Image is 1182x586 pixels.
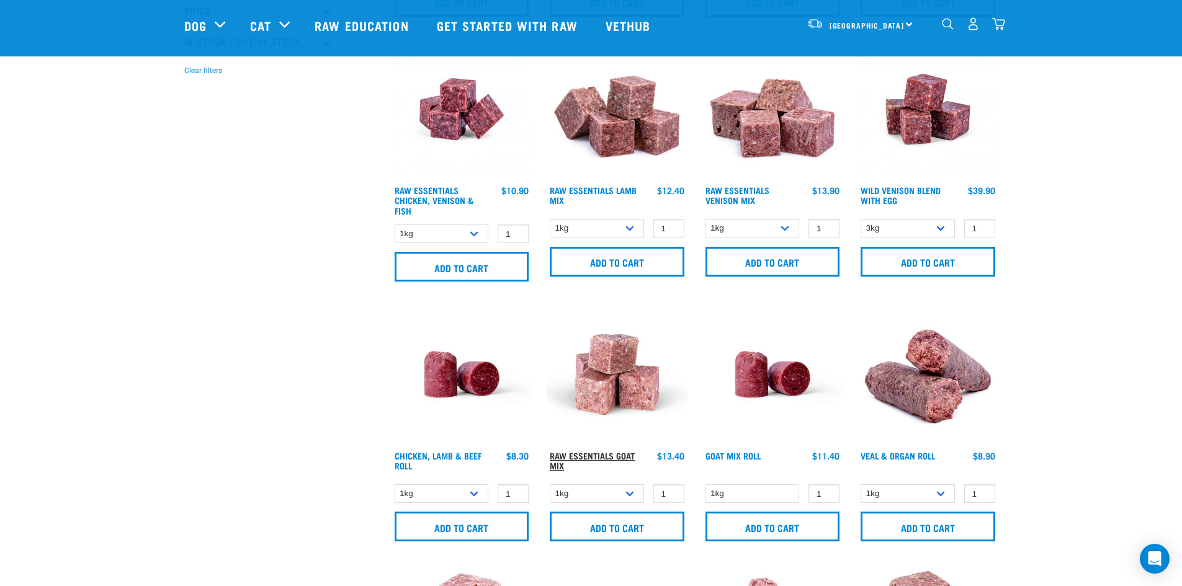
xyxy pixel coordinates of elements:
[702,39,843,180] img: 1113 RE Venison Mix 01
[808,219,839,238] input: 1
[812,451,839,461] div: $11.40
[184,65,222,76] button: Clear filters
[653,219,684,238] input: 1
[830,23,905,27] span: [GEOGRAPHIC_DATA]
[657,451,684,461] div: $13.40
[964,219,995,238] input: 1
[547,304,687,445] img: Goat M Ix 38448
[942,18,954,30] img: home-icon-1@2x.png
[705,453,761,458] a: Goat Mix Roll
[547,39,687,180] img: ?1041 RE Lamb Mix 01
[593,1,666,50] a: Vethub
[857,304,998,445] img: Veal Organ Mix Roll 01
[395,512,529,541] input: Add to cart
[861,188,941,202] a: Wild Venison Blend with Egg
[250,16,271,35] a: Cat
[812,185,839,195] div: $13.90
[424,1,593,50] a: Get started with Raw
[973,451,995,461] div: $8.90
[861,247,995,277] input: Add to cart
[550,188,637,202] a: Raw Essentials Lamb Mix
[395,188,474,212] a: Raw Essentials Chicken, Venison & Fish
[702,304,843,445] img: Raw Essentials Chicken Lamb Beef Bulk Minced Raw Dog Food Roll Unwrapped
[395,453,481,468] a: Chicken, Lamb & Beef Roll
[395,252,529,282] input: Add to cart
[964,484,995,504] input: 1
[506,451,529,461] div: $8.30
[861,453,935,458] a: Veal & Organ Roll
[807,18,823,29] img: van-moving.png
[550,453,635,468] a: Raw Essentials Goat Mix
[392,304,532,445] img: Raw Essentials Chicken Lamb Beef Bulk Minced Raw Dog Food Roll Unwrapped
[861,512,995,541] input: Add to cart
[501,185,529,195] div: $10.90
[184,16,207,35] a: Dog
[653,484,684,504] input: 1
[550,512,684,541] input: Add to cart
[302,1,424,50] a: Raw Education
[967,17,980,30] img: user.png
[705,188,769,202] a: Raw Essentials Venison Mix
[392,39,532,180] img: Chicken Venison mix 1655
[705,247,840,277] input: Add to cart
[498,224,529,244] input: 1
[968,185,995,195] div: $39.90
[1140,544,1170,574] div: Open Intercom Messenger
[705,512,840,541] input: Add to cart
[857,39,998,180] img: Venison Egg 1616
[657,185,684,195] div: $12.40
[992,17,1005,30] img: home-icon@2x.png
[498,484,529,504] input: 1
[808,484,839,504] input: 1
[550,247,684,277] input: Add to cart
